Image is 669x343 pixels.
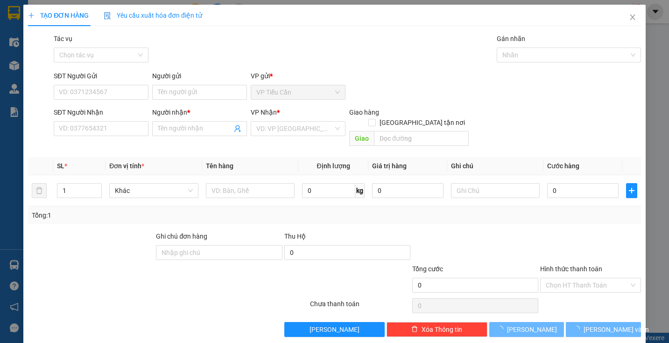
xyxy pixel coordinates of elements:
[573,326,584,332] span: loading
[206,162,233,170] span: Tên hàng
[629,14,636,21] span: close
[497,326,507,332] span: loading
[355,183,365,198] span: kg
[284,233,306,240] span: Thu Hộ
[317,162,350,170] span: Định lượng
[547,162,579,170] span: Cước hàng
[28,12,89,19] span: TẠO ĐƠN HÀNG
[156,233,207,240] label: Ghi chú đơn hàng
[234,125,241,132] span: user-add
[54,71,148,81] div: SĐT Người Gửi
[310,324,359,335] span: [PERSON_NAME]
[566,322,641,337] button: [PERSON_NAME] và In
[54,107,148,117] div: SĐT Người Nhận
[115,184,192,198] span: Khác
[94,192,99,197] span: down
[374,131,469,146] input: Dọc đường
[28,12,35,19] span: plus
[156,245,282,260] input: Ghi chú đơn hàng
[411,326,418,333] span: delete
[57,162,64,170] span: SL
[32,210,259,220] div: Tổng: 1
[91,191,101,198] span: Decrease Value
[206,183,295,198] input: VD: Bàn, Ghế
[152,71,247,81] div: Người gửi
[284,322,385,337] button: [PERSON_NAME]
[104,12,111,20] img: icon
[349,131,374,146] span: Giao
[489,322,564,337] button: [PERSON_NAME]
[627,187,637,194] span: plus
[94,185,99,191] span: up
[620,5,646,31] button: Close
[507,324,557,335] span: [PERSON_NAME]
[422,324,462,335] span: Xóa Thông tin
[256,85,340,99] span: VP Tiểu Cần
[584,324,649,335] span: [PERSON_NAME] và In
[497,35,525,42] label: Gán nhãn
[372,162,407,170] span: Giá trị hàng
[376,117,469,128] span: [GEOGRAPHIC_DATA] tận nơi
[387,322,487,337] button: deleteXóa Thông tin
[451,183,540,198] input: Ghi Chú
[626,183,637,198] button: plus
[91,184,101,191] span: Increase Value
[54,35,72,42] label: Tác vụ
[251,71,345,81] div: VP gửi
[447,157,543,175] th: Ghi chú
[309,299,411,315] div: Chưa thanh toán
[372,183,444,198] input: 0
[349,109,379,116] span: Giao hàng
[152,107,247,117] div: Người nhận
[32,183,47,198] button: delete
[251,109,277,116] span: VP Nhận
[412,265,443,273] span: Tổng cước
[109,162,144,170] span: Đơn vị tính
[104,12,202,19] span: Yêu cầu xuất hóa đơn điện tử
[540,265,602,273] label: Hình thức thanh toán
